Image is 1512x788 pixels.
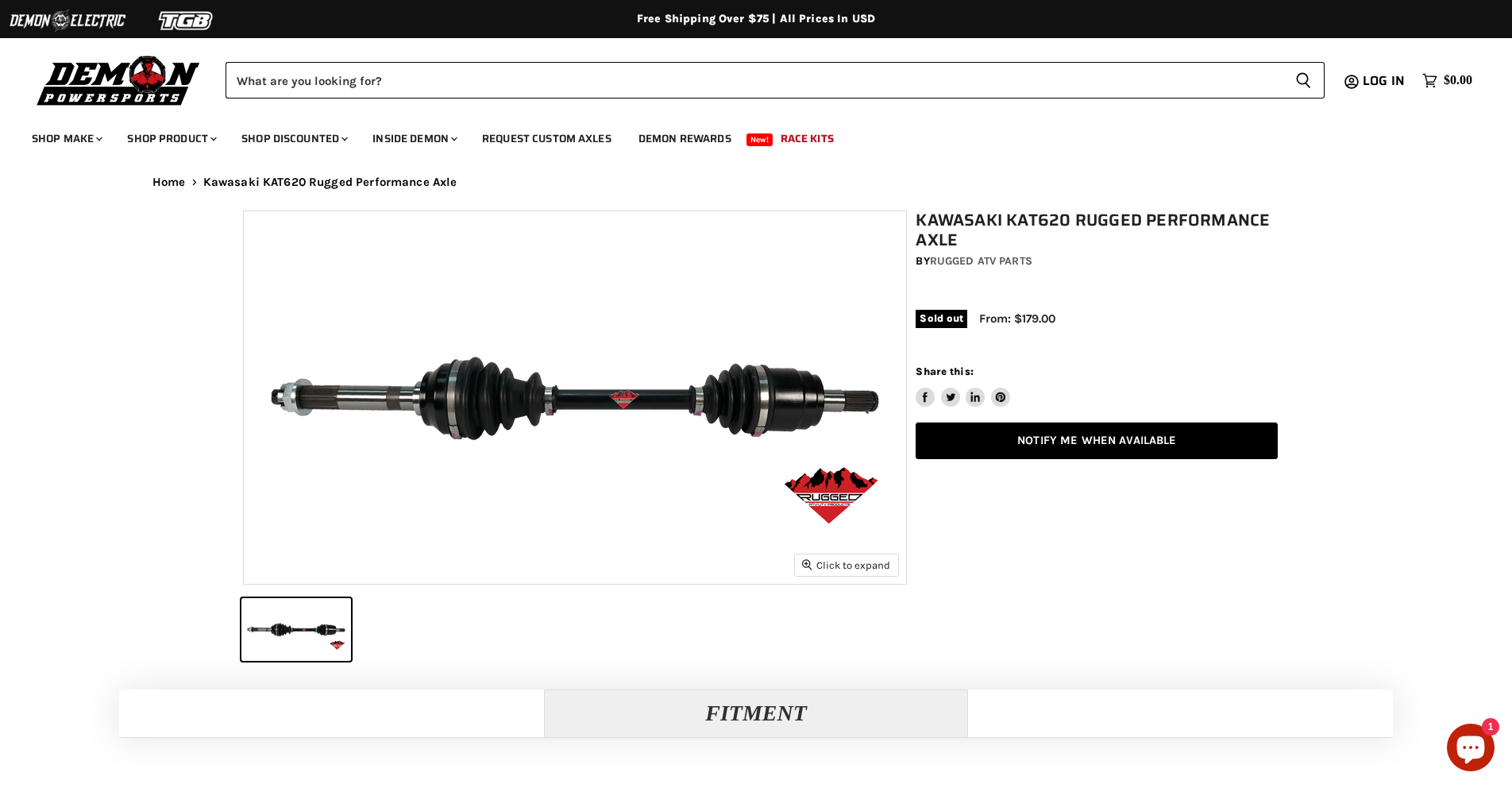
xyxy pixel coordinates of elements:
button: Click to expand [795,554,898,576]
a: Demon Rewards [627,122,743,155]
span: Click to expand [802,559,890,571]
a: Race Kits [769,122,846,155]
span: Log in [1363,71,1405,91]
a: $0.00 [1414,69,1480,92]
a: Shop Make [20,122,112,155]
inbox-online-store-chat: Shopify online store chat [1442,724,1499,775]
img: Kawasaki KAT620 Rugged Performance Axle [244,211,906,584]
a: Home [152,176,186,189]
button: Kawasaki KAT620 Rugged Performance Axle thumbnail [241,598,351,661]
img: Demon Powersports [32,52,206,108]
form: Product [226,62,1325,98]
span: $0.00 [1444,73,1472,88]
img: Demon Electric Logo 2 [8,6,127,36]
button: Search [1282,62,1325,98]
ul: Main menu [20,116,1468,155]
span: Kawasaki KAT620 Rugged Performance Axle [203,176,457,189]
a: Rugged ATV Parts [930,254,1032,268]
span: Sold out [916,310,967,327]
aside: Share this: [916,365,1010,407]
a: Shop Discounted [229,122,357,155]
button: Fitment [544,689,969,737]
a: Request Custom Axles [470,122,623,155]
div: Free Shipping Over $75 | All Prices In USD [121,12,1391,26]
span: New! [746,133,773,146]
span: Share this: [916,365,973,377]
a: Notify Me When Available [916,423,1278,460]
a: Shop Product [115,122,226,155]
h1: Kawasaki KAT620 Rugged Performance Axle [916,211,1278,250]
img: TGB Logo 2 [127,6,246,36]
input: Search [226,62,1282,98]
span: From: $179.00 [979,311,1055,326]
a: Inside Demon [361,122,467,155]
div: by [916,253,1278,270]
a: Log in [1356,74,1414,88]
nav: Breadcrumbs [121,176,1391,189]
